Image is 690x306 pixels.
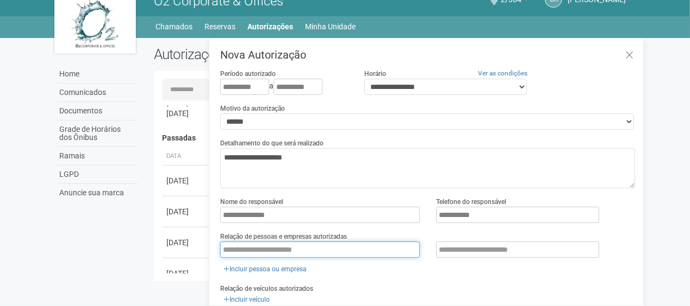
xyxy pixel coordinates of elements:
[57,147,138,165] a: Ramais
[220,69,276,79] label: Período autorizado
[162,148,211,165] th: Data
[57,120,138,147] a: Grade de Horários dos Ônibus
[220,232,347,241] label: Relação de pessoas e empresas autorizadas
[205,19,236,34] a: Reservas
[156,19,193,34] a: Chamados
[220,104,285,113] label: Motivo da autorização
[306,19,356,34] a: Minha Unidade
[166,108,207,119] div: [DATE]
[220,138,324,148] label: Detalhamento do que será realizado
[248,19,294,34] a: Autorizações
[57,102,138,120] a: Documentos
[364,69,386,79] label: Horário
[436,197,506,207] label: Telefone do responsável
[220,263,310,275] a: Incluir pessoa ou empresa
[57,84,138,102] a: Comunicados
[57,165,138,184] a: LGPD
[166,206,207,217] div: [DATE]
[220,294,273,305] a: Incluir veículo
[478,69,527,77] a: Ver as condições
[162,134,628,142] h4: Passadas
[166,237,207,248] div: [DATE]
[220,49,635,60] h3: Nova Autorização
[220,79,347,95] div: a
[166,175,207,186] div: [DATE]
[154,46,387,62] h2: Autorizações
[166,268,207,279] div: [DATE]
[220,197,283,207] label: Nome do responsável
[220,284,313,294] label: Relação de veículos autorizados
[57,184,138,202] a: Anuncie sua marca
[57,65,138,84] a: Home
